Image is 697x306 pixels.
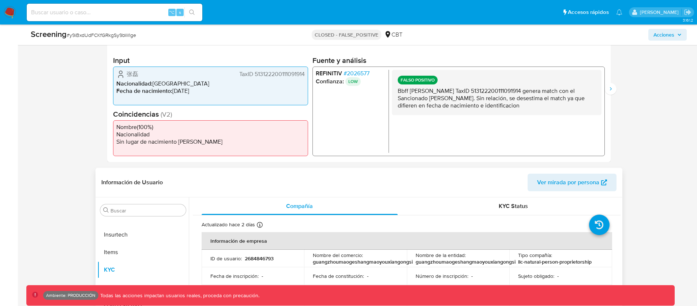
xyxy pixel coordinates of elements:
button: Acciones [648,29,687,41]
p: Sujeto obligado : [518,273,554,279]
p: - [557,273,559,279]
p: CLOSED - FALSE_POSITIVE [312,30,381,40]
span: # y9iBxdUdFCKfGRkgSy9bWlge [67,31,136,39]
p: Tipo compañía : [518,252,552,258]
button: search-icon [184,7,199,18]
p: Nombre del comercio : [313,252,363,258]
p: Nombre de la entidad : [416,252,466,258]
span: 3.161.2 [683,17,693,23]
p: - [471,273,473,279]
p: Fecha de inscripción : [210,273,259,279]
span: Compañía [286,202,313,210]
input: Buscar [110,207,183,214]
input: Buscar usuario o caso... [27,8,202,17]
p: - [262,273,263,279]
p: Número de inscripción : [416,273,468,279]
p: Todas las acciones impactan usuarios reales, proceda con precaución. [98,292,259,299]
button: KYC [97,261,189,279]
span: s [179,9,181,16]
p: - [367,273,368,279]
a: Salir [684,8,692,16]
span: Acciones [653,29,674,41]
p: 2684846793 [245,255,274,262]
p: Fecha de constitución : [313,273,364,279]
button: Lista Interna [97,279,189,296]
div: CBT [384,31,402,39]
span: Accesos rápidos [568,8,609,16]
a: Notificaciones [616,9,622,15]
button: Items [97,243,189,261]
p: llc-natural-person-proprietorship [518,258,592,265]
button: Buscar [103,207,109,213]
b: Screening [31,28,67,40]
button: Insurtech [97,226,189,243]
th: Información de empresa [202,232,612,250]
h1: Información de Usuario [101,179,163,186]
p: guangzhoumaogeshangmaoyouxiangongsi [416,258,516,265]
span: Ver mirada por persona [537,174,599,191]
p: guangzhoumaogeshangmaoyouxiangongsi [313,258,413,265]
p: ID de usuario : [210,255,242,262]
p: marcoezequiel.morales@mercadolibre.com [640,9,681,16]
span: KYC Status [499,202,528,210]
span: ⌥ [169,9,175,16]
p: Actualizado hace 2 días [202,221,255,228]
button: Ver mirada por persona [528,174,617,191]
p: Ambiente: PRODUCCIÓN [46,294,95,297]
